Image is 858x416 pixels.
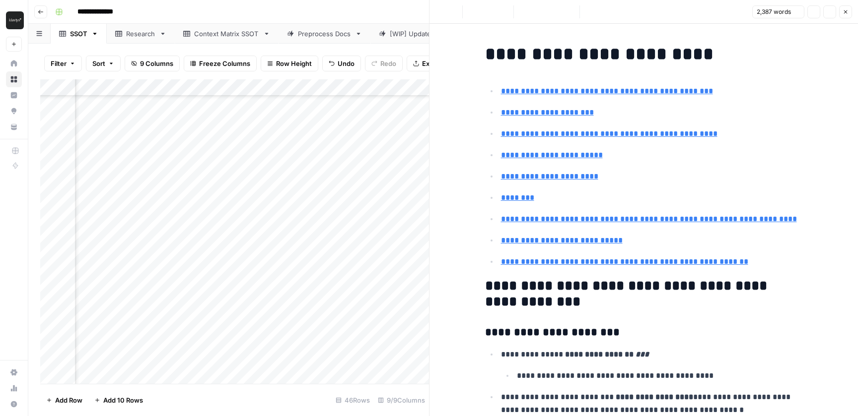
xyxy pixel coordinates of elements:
a: Preprocess Docs [279,24,370,44]
div: SSOT [70,29,87,39]
button: Add 10 Rows [88,392,149,408]
span: Add 10 Rows [103,395,143,405]
a: SSOT [51,24,107,44]
a: Usage [6,380,22,396]
button: Redo [365,56,403,71]
a: Research [107,24,175,44]
a: Opportunities [6,103,22,119]
div: Preprocess Docs [298,29,351,39]
button: Add Row [40,392,88,408]
button: Help + Support [6,396,22,412]
button: Freeze Columns [184,56,257,71]
span: 9 Columns [140,59,173,68]
a: [WIP] Update SSOT Schedule [370,24,500,44]
span: Row Height [276,59,312,68]
span: Undo [338,59,355,68]
span: Add Row [55,395,82,405]
a: Context Matrix SSOT [175,24,279,44]
button: Sort [86,56,121,71]
a: Browse [6,71,22,87]
div: 9/9 Columns [374,392,429,408]
button: Filter [44,56,82,71]
span: Filter [51,59,67,68]
span: Export CSV [422,59,457,68]
button: Row Height [261,56,318,71]
button: Undo [322,56,361,71]
img: Klaviyo Logo [6,11,24,29]
span: Redo [380,59,396,68]
button: 9 Columns [125,56,180,71]
span: Sort [92,59,105,68]
span: Freeze Columns [199,59,250,68]
a: Settings [6,364,22,380]
div: Context Matrix SSOT [194,29,259,39]
a: Your Data [6,119,22,135]
a: Home [6,56,22,71]
div: 46 Rows [332,392,374,408]
button: 2,387 words [752,5,804,18]
div: Research [126,29,155,39]
div: [WIP] Update SSOT Schedule [390,29,481,39]
button: Export CSV [407,56,464,71]
span: 2,387 words [757,7,791,16]
button: Workspace: Klaviyo [6,8,22,33]
a: Insights [6,87,22,103]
